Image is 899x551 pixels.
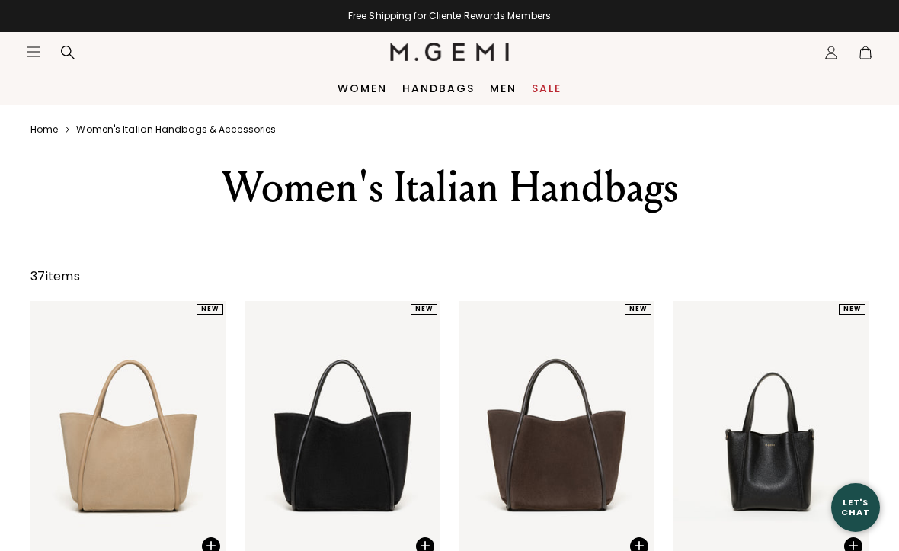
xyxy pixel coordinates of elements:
[30,267,80,286] div: 37 items
[26,44,41,59] button: Open site menu
[532,82,561,95] a: Sale
[625,304,651,315] div: NEW
[197,304,223,315] div: NEW
[490,82,517,95] a: Men
[167,160,732,215] div: Women's Italian Handbags
[402,82,475,95] a: Handbags
[411,304,437,315] div: NEW
[338,82,387,95] a: Women
[30,123,58,136] a: Home
[76,123,276,136] a: Women's italian handbags & accessories
[831,498,880,517] div: Let's Chat
[839,304,865,315] div: NEW
[390,43,510,61] img: M.Gemi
